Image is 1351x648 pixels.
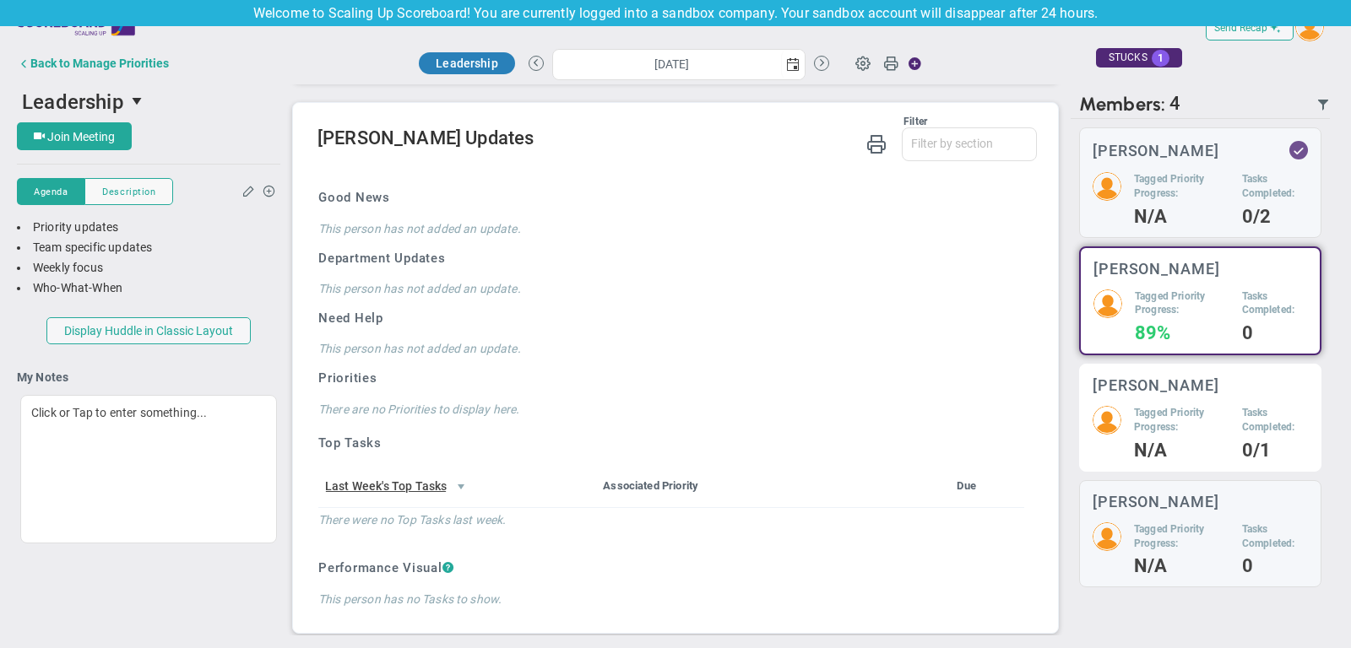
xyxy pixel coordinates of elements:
span: Action Button [900,52,922,75]
h4: 0/2 [1242,209,1308,224]
span: Join Meeting [47,130,115,143]
span: select [124,87,153,116]
h4: My Notes [17,370,280,385]
span: Send Recap [1214,22,1267,34]
h5: Tagged Priority Progress: [1134,172,1229,201]
div: Filter [317,116,927,127]
button: Description [84,178,173,205]
span: Filter Updated Members [1316,98,1330,111]
span: Print Huddle [883,55,898,78]
button: Join Meeting [17,122,132,150]
button: Send Recap [1206,14,1294,40]
span: Due [957,479,975,492]
h3: [PERSON_NAME] [1093,261,1220,277]
h4: 0 [1242,326,1307,341]
span: Description [102,185,155,199]
input: Filter by section [903,128,1036,159]
h5: Tasks Completed: [1242,522,1308,551]
div: Updated Status [1293,144,1305,156]
h3: [PERSON_NAME] [1093,143,1219,159]
h3: Performance Visual [318,559,1024,577]
div: Who-What-When [17,280,280,296]
div: Priority updates [17,219,280,235]
h4: This person has no Tasks to show. [318,591,1024,607]
button: Back to Manage Priorities [17,46,169,80]
h2: [PERSON_NAME] Updates [317,127,1037,152]
span: Last Week's Top Tasks [325,478,447,495]
h3: Department Updates [318,250,1024,267]
h3: Top Tasks [318,435,1024,452]
span: 4 [1169,93,1180,116]
img: 210104.Person.photo [1093,406,1121,435]
span: Huddle Settings [847,46,879,78]
div: Team specific updates [17,240,280,256]
h3: Good News [318,189,1024,207]
h4: This person has not added an update. [318,281,1024,296]
h4: 0 [1242,559,1308,574]
img: 193898.Person.photo [1093,172,1121,201]
div: Weekly focus [17,260,280,276]
button: Display Huddle in Classic Layout [46,317,251,344]
span: 1 [1152,50,1169,67]
span: Agenda [34,185,68,199]
h4: This person has not added an update. [318,341,1024,356]
h4: This person has not added an update. [318,221,1024,236]
h3: [PERSON_NAME] [1093,494,1219,510]
img: 193898.Person.photo [1295,13,1324,41]
span: select [781,50,805,79]
span: Print Huddle Member Updates [866,132,887,154]
span: select [447,472,475,500]
span: Leadership [22,90,124,114]
h3: Need Help [318,310,1024,327]
h5: Tagged Priority Progress: [1135,289,1229,318]
h4: 89% [1135,326,1229,341]
h4: 0/1 [1242,443,1308,458]
h3: [PERSON_NAME] [1093,377,1219,393]
img: 210106.Person.photo [1093,522,1121,551]
span: Members: [1079,93,1165,116]
h5: Tasks Completed: [1242,289,1307,318]
h5: Tagged Priority Progress: [1134,406,1229,435]
div: Click or Tap to enter something... [20,395,277,543]
span: Associated Priority [603,479,698,492]
h3: Priorities [318,370,1024,387]
span: Leadership [436,57,498,70]
h4: There were no Top Tasks last week. [318,508,1024,527]
h5: Tasks Completed: [1242,406,1308,435]
h5: Tasks Completed: [1242,172,1308,201]
h4: N/A [1134,209,1229,224]
button: Agenda [17,178,84,205]
h4: There are no Priorities to display here. [318,402,1024,417]
h4: N/A [1134,443,1229,458]
h5: Tagged Priority Progress: [1134,522,1229,551]
h4: N/A [1134,559,1229,574]
div: Back to Manage Priorities [30,57,169,70]
img: 210103.Person.photo [1093,289,1122,318]
div: STUCKS [1096,48,1182,67]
